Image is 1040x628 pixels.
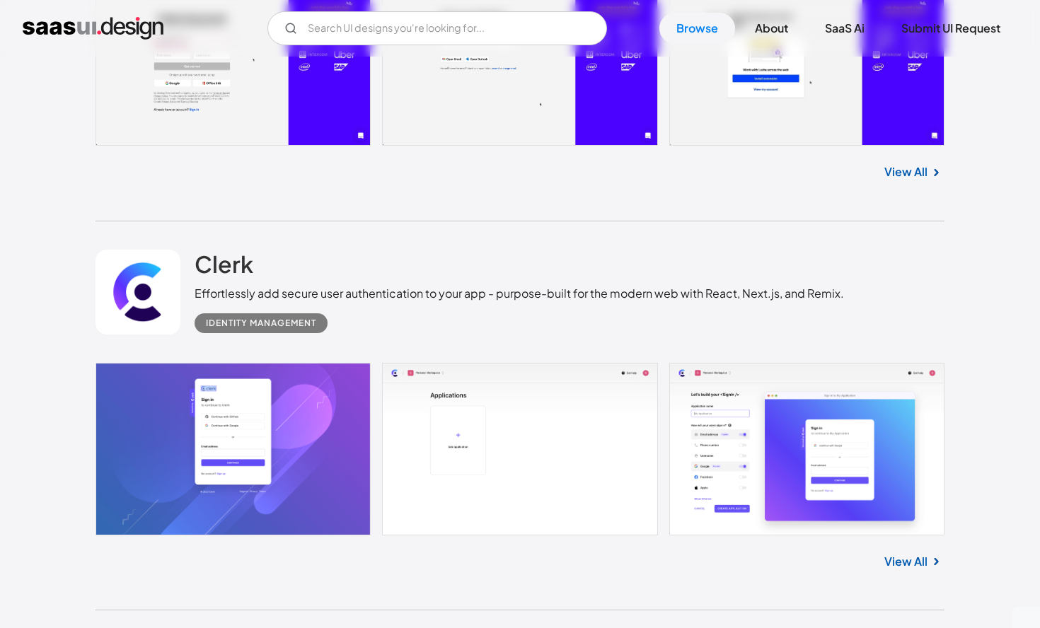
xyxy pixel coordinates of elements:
[659,13,735,44] a: Browse
[195,285,844,302] div: Effortlessly add secure user authentication to your app - purpose-built for the modern web with R...
[23,17,163,40] a: home
[884,13,1017,44] a: Submit UI Request
[267,11,607,45] input: Search UI designs you're looking for...
[808,13,882,44] a: SaaS Ai
[195,250,253,285] a: Clerk
[884,553,928,570] a: View All
[206,315,316,332] div: Identity Management
[738,13,805,44] a: About
[195,250,253,278] h2: Clerk
[267,11,607,45] form: Email Form
[884,163,928,180] a: View All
